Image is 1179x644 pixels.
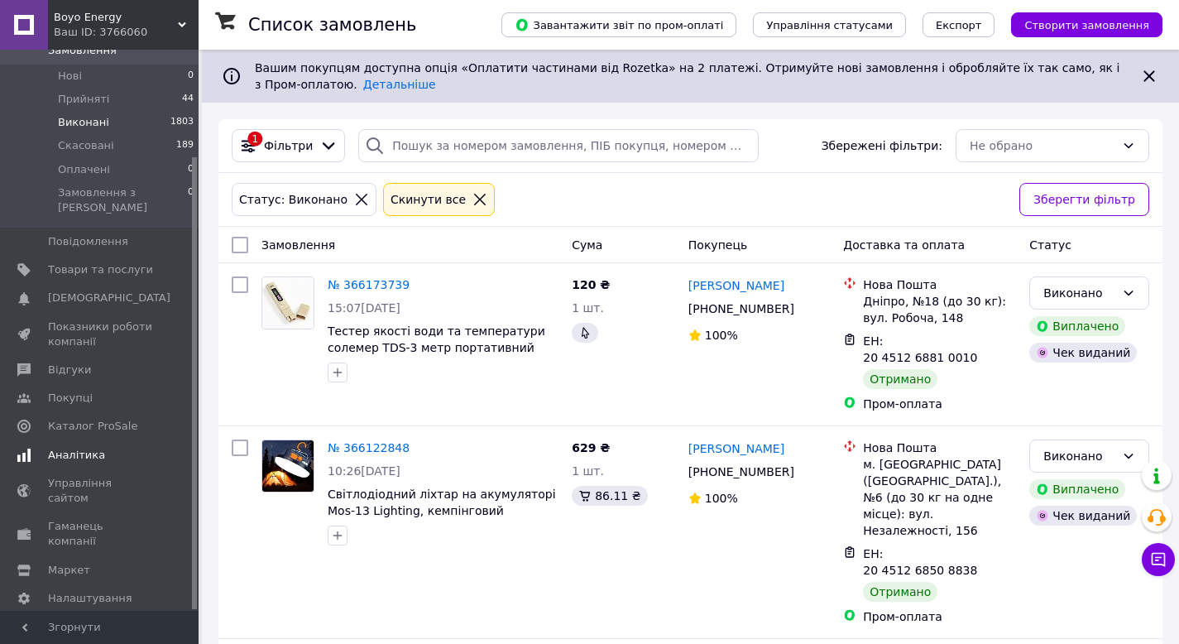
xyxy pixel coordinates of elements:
[48,476,153,506] span: Управління сайтом
[262,440,314,492] img: Фото товару
[863,547,977,577] span: ЕН: 20 4512 6850 8838
[188,162,194,177] span: 0
[48,519,153,549] span: Гаманець компанії
[685,297,798,320] div: [PHONE_NUMBER]
[863,582,937,602] div: Отримано
[970,137,1115,155] div: Не обрано
[261,276,314,329] a: Фото товару
[863,369,937,389] div: Отримано
[58,162,110,177] span: Оплачені
[176,138,194,153] span: 189
[48,43,117,58] span: Замовлення
[48,448,105,463] span: Аналітика
[262,277,314,329] img: Фото товару
[863,293,1016,326] div: Дніпро, №18 (до 30 кг): вул. Робоча, 148
[1029,506,1137,526] div: Чек виданий
[501,12,736,37] button: Завантажити звіт по пром-оплаті
[1043,447,1115,465] div: Виконано
[236,190,351,209] div: Статус: Виконано
[705,329,738,342] span: 100%
[688,238,747,252] span: Покупець
[572,301,604,315] span: 1 шт.
[1029,316,1125,336] div: Виплачено
[48,563,90,578] span: Маркет
[188,185,194,215] span: 0
[48,320,153,349] span: Показники роботи компанії
[328,324,545,371] a: Тестер якості води та температури солемер TDS-3 метр портативний аналізатор
[936,19,982,31] span: Експорт
[863,334,977,364] span: ЕН: 20 4512 6881 0010
[188,69,194,84] span: 0
[363,78,436,91] a: Детальніше
[328,278,410,291] a: № 366173739
[1033,190,1135,209] span: Зберегти фільтр
[572,441,610,454] span: 629 ₴
[843,238,965,252] span: Доставка та оплата
[328,488,556,550] a: Світлодіодний ліхтар на акумуляторі Mos-13 Lighting, кемпінговий світильник з повербанком 6600 мА...
[387,190,469,209] div: Cкинути все
[58,69,82,84] span: Нові
[1024,19,1149,31] span: Створити замовлення
[822,137,942,154] span: Збережені фільтри:
[264,137,313,154] span: Фільтри
[515,17,723,32] span: Завантажити звіт по пром-оплаті
[688,440,784,457] a: [PERSON_NAME]
[923,12,995,37] button: Експорт
[1029,479,1125,499] div: Виплачено
[863,276,1016,293] div: Нова Пошта
[170,115,194,130] span: 1803
[572,238,602,252] span: Cума
[1029,343,1137,363] div: Чек виданий
[182,92,194,107] span: 44
[58,138,114,153] span: Скасовані
[48,391,93,406] span: Покупці
[48,591,132,606] span: Налаштування
[705,492,738,505] span: 100%
[1029,238,1071,252] span: Статус
[261,440,314,493] a: Фото товару
[328,441,410,454] a: № 366122848
[1011,12,1162,37] button: Створити замовлення
[58,115,109,130] span: Виконані
[863,608,1016,625] div: Пром-оплата
[48,363,91,377] span: Відгуки
[255,61,1119,91] span: Вашим покупцям доступна опція «Оплатити частинами від Rozetka» на 2 платежі. Отримуйте нові замов...
[572,464,604,478] span: 1 шт.
[48,419,137,434] span: Каталог ProSale
[572,486,647,506] div: 86.11 ₴
[863,456,1016,539] div: м. [GEOGRAPHIC_DATA] ([GEOGRAPHIC_DATA].), №6 (до 30 кг на одне місце): вул. Незалежності, 156
[54,25,199,40] div: Ваш ID: 3766060
[328,464,400,478] span: 10:26[DATE]
[753,12,906,37] button: Управління статусами
[261,238,335,252] span: Замовлення
[358,129,759,162] input: Пошук за номером замовлення, ПІБ покупця, номером телефону, Email, номером накладної
[1142,543,1175,576] button: Чат з покупцем
[572,278,610,291] span: 120 ₴
[328,301,400,315] span: 15:07[DATE]
[863,396,1016,412] div: Пром-оплата
[48,234,128,249] span: Повідомлення
[48,262,153,277] span: Товари та послуги
[54,10,178,25] span: Boyo Energy
[58,92,109,107] span: Прийняті
[1043,284,1115,302] div: Виконано
[863,440,1016,456] div: Нова Пошта
[994,17,1162,31] a: Створити замовлення
[248,15,416,35] h1: Список замовлень
[766,19,893,31] span: Управління статусами
[58,185,188,215] span: Замовлення з [PERSON_NAME]
[48,291,170,305] span: [DEMOGRAPHIC_DATA]
[1019,183,1149,216] button: Зберегти фільтр
[688,277,784,294] a: [PERSON_NAME]
[685,460,798,483] div: [PHONE_NUMBER]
